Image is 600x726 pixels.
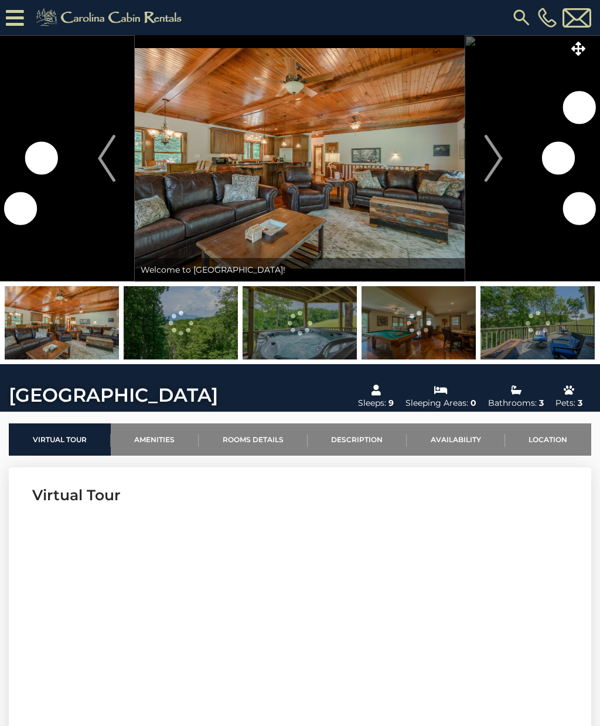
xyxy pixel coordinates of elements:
[9,423,111,456] a: Virtual Tour
[98,135,115,182] img: arrow
[111,423,199,456] a: Amenities
[30,6,192,29] img: Khaki-logo.png
[199,423,308,456] a: Rooms Details
[308,423,407,456] a: Description
[362,286,476,359] img: 163262606
[511,7,532,28] img: search-regular.svg
[465,35,522,281] button: Next
[505,423,592,456] a: Location
[535,8,560,28] a: [PHONE_NUMBER]
[32,485,568,506] h3: Virtual Tour
[243,286,357,359] img: 163262601
[124,286,238,359] img: 163262604
[5,286,119,359] img: 163262609
[79,35,135,281] button: Previous
[135,258,465,281] div: Welcome to [GEOGRAPHIC_DATA]!
[407,423,505,456] a: Availability
[485,135,502,182] img: arrow
[480,286,595,359] img: 163262607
